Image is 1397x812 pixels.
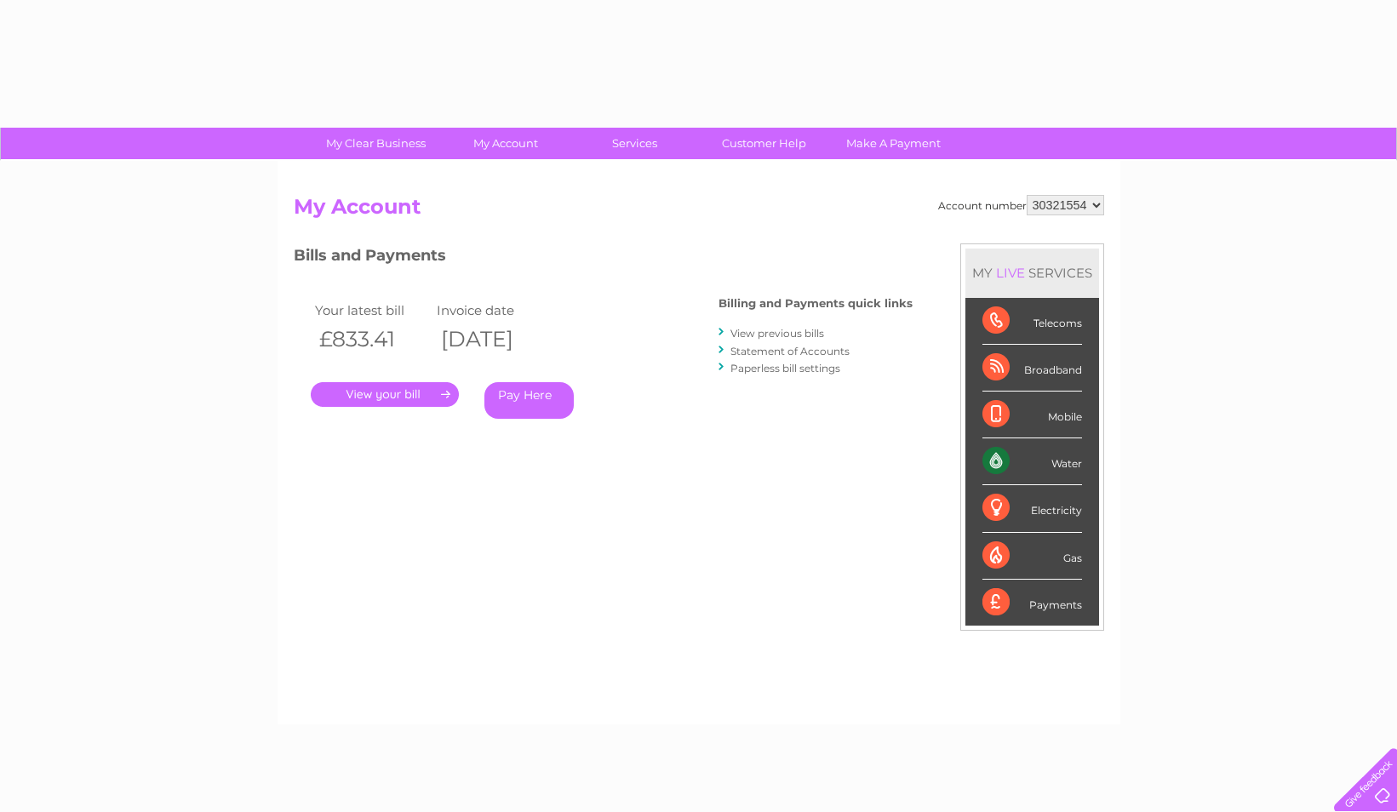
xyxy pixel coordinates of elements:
[982,345,1082,392] div: Broadband
[294,195,1104,227] h2: My Account
[823,128,964,159] a: Make A Payment
[294,243,913,273] h3: Bills and Payments
[982,438,1082,485] div: Water
[435,128,575,159] a: My Account
[311,382,459,407] a: .
[938,195,1104,215] div: Account number
[432,322,555,357] th: [DATE]
[982,533,1082,580] div: Gas
[311,322,433,357] th: £833.41
[719,297,913,310] h4: Billing and Payments quick links
[982,485,1082,532] div: Electricity
[730,345,850,357] a: Statement of Accounts
[730,327,824,340] a: View previous bills
[484,382,574,419] a: Pay Here
[982,580,1082,626] div: Payments
[730,362,840,375] a: Paperless bill settings
[982,298,1082,345] div: Telecoms
[965,249,1099,297] div: MY SERVICES
[982,392,1082,438] div: Mobile
[564,128,705,159] a: Services
[694,128,834,159] a: Customer Help
[306,128,446,159] a: My Clear Business
[432,299,555,322] td: Invoice date
[311,299,433,322] td: Your latest bill
[993,265,1028,281] div: LIVE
